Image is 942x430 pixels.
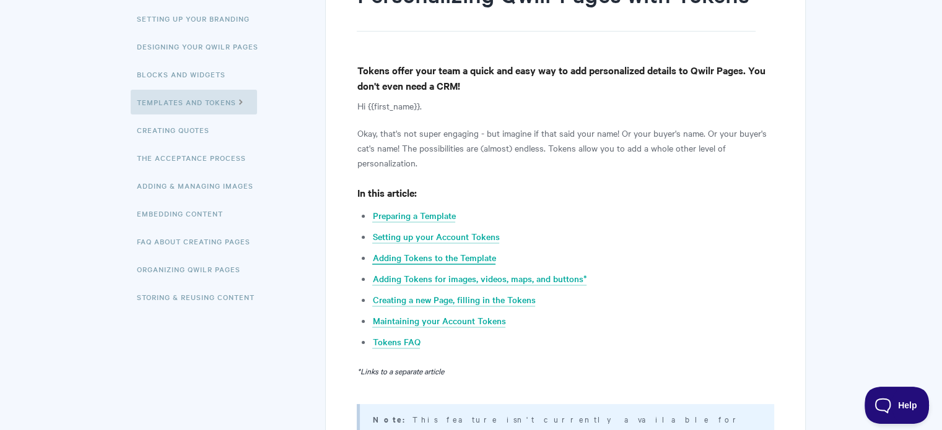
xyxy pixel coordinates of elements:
[357,98,774,113] p: Hi {{first_name}}.
[137,6,259,31] a: Setting up your Branding
[357,365,443,376] em: *Links to a separate article
[372,314,505,328] a: Maintaining your Account Tokens
[137,229,259,254] a: FAQ About Creating Pages
[372,293,535,307] a: Creating a new Page, filling in the Tokens
[137,285,264,309] a: Storing & Reusing Content
[372,272,587,286] a: Adding Tokens for images, videos, maps, and buttons*
[137,62,235,87] a: Blocks and Widgets
[137,201,232,226] a: Embedding Content
[357,185,774,200] h4: In this article:
[372,335,420,349] a: Tokens FAQ
[131,90,257,114] a: Templates and Tokens
[372,209,455,223] a: Preparing a Template
[372,413,412,425] strong: Note:
[357,126,774,170] p: Okay, that's not super engaging - but imagine if that said your name! Or your buyer's name. Or yo...
[137,257,250,282] a: Organizing Qwilr Pages
[372,251,495,265] a: Adding Tokens to the Template
[137,34,268,59] a: Designing Your Qwilr Pages
[137,173,263,198] a: Adding & Managing Images
[137,145,255,170] a: The Acceptance Process
[137,118,219,142] a: Creating Quotes
[357,62,774,93] h4: Tokens offer your team a quick and easy way to add personalized details to Qwilr Pages. You don't...
[865,387,930,424] iframe: Toggle Customer Support
[372,230,499,244] a: Setting up your Account Tokens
